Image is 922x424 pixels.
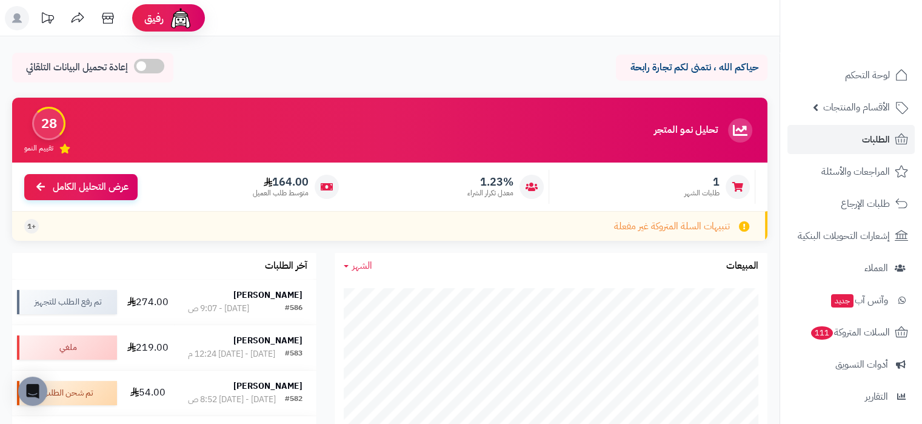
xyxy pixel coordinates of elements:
[53,180,129,194] span: عرض التحليل الكامل
[188,303,249,315] div: [DATE] - 9:07 ص
[787,382,915,411] a: التقارير
[864,260,888,277] span: العملاء
[188,394,276,406] div: [DATE] - [DATE] 8:52 ص
[625,61,758,75] p: حياكم الله ، نتمنى لكم تجارة رابحة
[787,286,915,315] a: وآتس آبجديد
[169,6,193,30] img: ai-face.png
[684,175,720,189] span: 1
[467,188,513,198] span: معدل تكرار الشراء
[787,61,915,90] a: لوحة التحكم
[684,188,720,198] span: طلبات الشهر
[233,334,302,347] strong: [PERSON_NAME]
[344,259,372,273] a: الشهر
[285,394,302,406] div: #582
[122,280,174,325] td: 274.00
[726,261,758,272] h3: المبيعات
[253,188,309,198] span: متوسط طلب العميل
[233,380,302,392] strong: [PERSON_NAME]
[823,99,890,116] span: الأقسام والمنتجات
[122,371,174,416] td: 54.00
[18,377,47,406] div: Open Intercom Messenger
[17,335,117,360] div: ملغي
[787,221,915,251] a: إشعارات التحويلات البنكية
[654,125,718,136] h3: تحليل نمو المتجر
[810,326,834,340] span: 111
[188,348,275,360] div: [DATE] - [DATE] 12:24 م
[787,125,915,154] a: الطلبات
[787,157,915,186] a: المراجعات والأسئلة
[821,163,890,180] span: المراجعات والأسئلة
[787,189,915,218] a: طلبات الإرجاع
[27,221,36,232] span: +1
[614,220,730,234] span: تنبيهات السلة المتروكة غير مفعلة
[144,11,164,25] span: رفيق
[835,356,888,373] span: أدوات التسويق
[845,67,890,84] span: لوحة التحكم
[26,61,128,75] span: إعادة تحميل البيانات التلقائي
[831,294,854,308] span: جديد
[830,292,888,309] span: وآتس آب
[840,9,910,35] img: logo-2.png
[862,131,890,148] span: الطلبات
[798,227,890,244] span: إشعارات التحويلات البنكية
[352,258,372,273] span: الشهر
[17,381,117,405] div: تم شحن الطلب
[285,303,302,315] div: #586
[841,195,890,212] span: طلبات الإرجاع
[467,175,513,189] span: 1.23%
[865,388,888,405] span: التقارير
[285,348,302,360] div: #583
[24,143,53,153] span: تقييم النمو
[122,325,174,370] td: 219.00
[265,261,307,272] h3: آخر الطلبات
[253,175,309,189] span: 164.00
[810,324,890,341] span: السلات المتروكة
[24,174,138,200] a: عرض التحليل الكامل
[787,318,915,347] a: السلات المتروكة111
[233,289,302,301] strong: [PERSON_NAME]
[787,350,915,379] a: أدوات التسويق
[32,6,62,33] a: تحديثات المنصة
[17,290,117,314] div: تم رفع الطلب للتجهيز
[787,254,915,283] a: العملاء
